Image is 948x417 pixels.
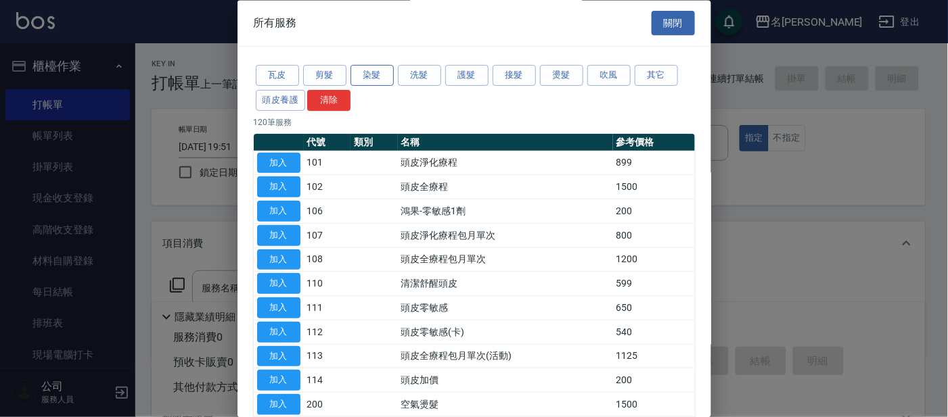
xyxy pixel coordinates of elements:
[257,298,300,319] button: 加入
[351,66,394,87] button: 染髮
[613,368,695,393] td: 200
[351,134,398,151] th: 類別
[398,224,613,248] td: 頭皮淨化療程包月單次
[304,272,351,296] td: 110
[257,395,300,416] button: 加入
[304,345,351,369] td: 113
[257,177,300,198] button: 加入
[303,66,346,87] button: 剪髮
[398,368,613,393] td: 頭皮加價
[398,272,613,296] td: 清潔舒醒頭皮
[652,11,695,36] button: 關閉
[257,274,300,295] button: 加入
[257,346,300,367] button: 加入
[257,153,300,174] button: 加入
[304,199,351,224] td: 106
[398,248,613,272] td: 頭皮全療程包月單次
[613,175,695,199] td: 1500
[304,320,351,345] td: 112
[304,296,351,320] td: 111
[613,345,695,369] td: 1125
[398,134,613,151] th: 名稱
[613,393,695,417] td: 1500
[613,151,695,176] td: 899
[398,199,613,224] td: 鴻果-零敏感1劑
[304,134,351,151] th: 代號
[398,296,613,320] td: 頭皮零敏感
[613,224,695,248] td: 800
[304,393,351,417] td: 200
[257,249,300,270] button: 加入
[398,151,613,176] td: 頭皮淨化療程
[398,320,613,345] td: 頭皮零敏感(卡)
[493,66,536,87] button: 接髮
[257,225,300,246] button: 加入
[304,224,351,248] td: 107
[304,368,351,393] td: 114
[257,370,300,391] button: 加入
[613,248,695,272] td: 1200
[254,16,297,30] span: 所有服務
[304,248,351,272] td: 108
[398,66,441,87] button: 洗髮
[587,66,631,87] button: 吹風
[254,116,695,128] p: 120 筆服務
[613,272,695,296] td: 599
[398,393,613,417] td: 空氣燙髮
[304,151,351,176] td: 101
[398,345,613,369] td: 頭皮全療程包月單次(活動)
[256,90,306,111] button: 頭皮養護
[613,296,695,320] td: 650
[257,201,300,222] button: 加入
[257,322,300,343] button: 加入
[613,320,695,345] td: 540
[304,175,351,199] td: 102
[307,90,351,111] button: 清除
[613,134,695,151] th: 參考價格
[398,175,613,199] td: 頭皮全療程
[445,66,489,87] button: 護髮
[256,66,299,87] button: 瓦皮
[613,199,695,224] td: 200
[635,66,678,87] button: 其它
[540,66,583,87] button: 燙髮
